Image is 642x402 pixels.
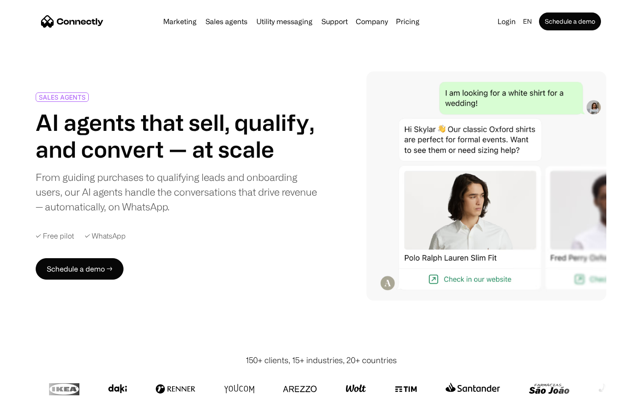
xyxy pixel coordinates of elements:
[494,15,519,28] a: Login
[523,15,532,28] div: en
[253,18,316,25] a: Utility messaging
[18,386,53,399] ul: Language list
[39,94,86,100] div: SALES AGENTS
[356,15,388,28] div: Company
[318,18,351,25] a: Support
[202,18,251,25] a: Sales agents
[85,232,126,240] div: ✓ WhatsApp
[539,13,601,30] a: Schedule a demo
[36,258,123,280] a: Schedule a demo →
[160,18,200,25] a: Marketing
[36,109,317,163] h1: AI agents that sell, qualify, and convert — at scale
[36,232,74,240] div: ✓ Free pilot
[246,354,397,366] div: 150+ clients, 15+ industries, 20+ countries
[392,18,423,25] a: Pricing
[41,15,103,28] a: home
[36,170,317,214] div: From guiding purchases to qualifying leads and onboarding users, our AI agents handle the convers...
[9,385,53,399] aside: Language selected: English
[519,15,537,28] div: en
[353,15,391,28] div: Company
